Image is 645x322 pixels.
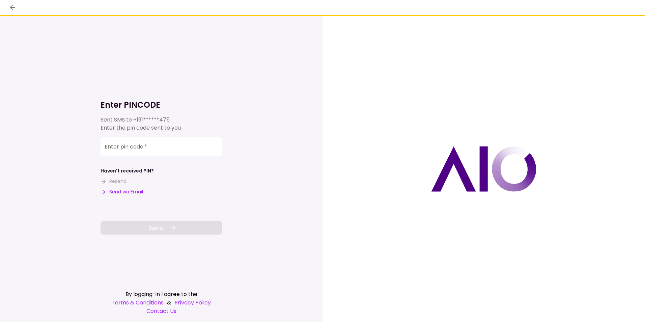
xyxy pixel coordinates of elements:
button: Send [101,221,222,235]
div: Haven't received PIN? [101,167,154,175]
img: AIO logo [431,146,536,192]
button: Send via Email [101,188,143,195]
a: Contact Us [101,307,222,315]
button: Resend [101,178,127,185]
div: & [101,298,222,307]
div: By logging-in I agree to the [101,290,222,298]
button: back [7,2,18,13]
span: Send [148,223,164,233]
a: Terms & Conditions [112,298,164,307]
h1: Enter PINCODE [101,100,222,110]
div: Sent SMS to Enter the pin code sent to you [101,116,222,132]
a: Privacy Policy [174,298,211,307]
